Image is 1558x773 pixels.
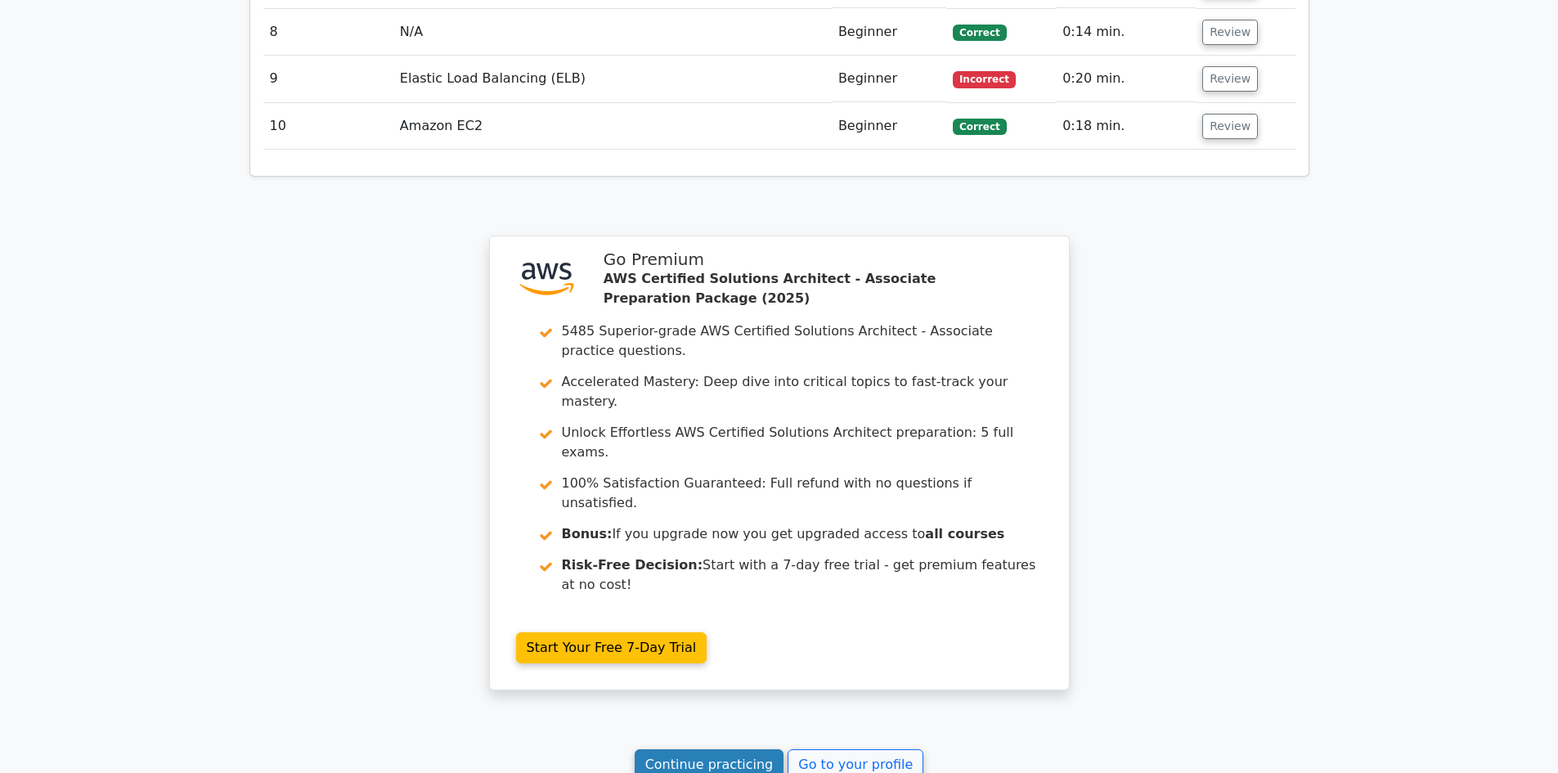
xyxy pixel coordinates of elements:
td: Beginner [832,103,946,150]
span: Incorrect [953,71,1016,88]
td: 0:14 min. [1056,9,1196,56]
a: Start Your Free 7-Day Trial [516,632,707,663]
button: Review [1202,20,1258,45]
button: Review [1202,66,1258,92]
td: 0:18 min. [1056,103,1196,150]
td: 8 [263,9,393,56]
button: Review [1202,114,1258,139]
td: Beginner [832,56,946,102]
td: 10 [263,103,393,150]
span: Correct [953,25,1006,41]
td: 0:20 min. [1056,56,1196,102]
td: N/A [393,9,832,56]
td: 9 [263,56,393,102]
td: Elastic Load Balancing (ELB) [393,56,832,102]
span: Correct [953,119,1006,135]
td: Amazon EC2 [393,103,832,150]
td: Beginner [832,9,946,56]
